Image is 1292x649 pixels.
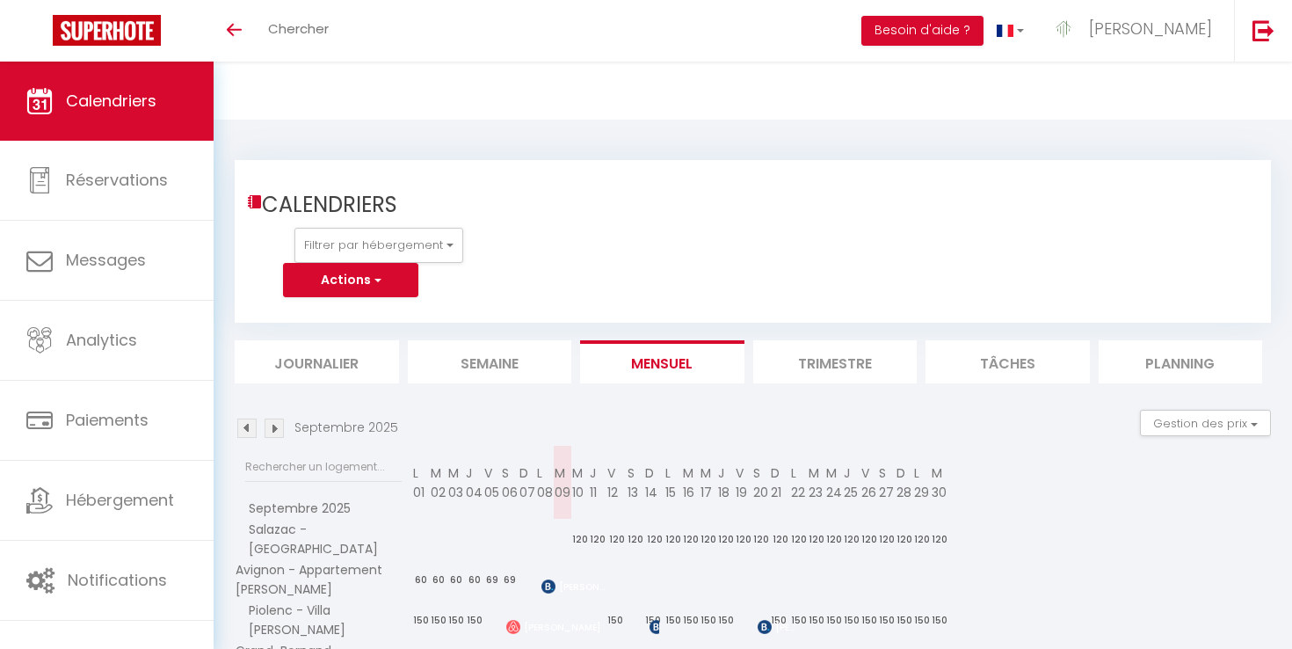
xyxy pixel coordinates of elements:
th: 12 [606,446,627,519]
abbr: D [645,464,654,482]
div: 120 [914,523,930,556]
abbr: L [413,464,418,482]
div: 150 [665,604,681,637]
th: 04 [465,446,483,519]
div: 150 [413,604,429,637]
div: 120 [607,523,626,556]
div: 150 [879,604,895,637]
th: 09 [554,446,571,519]
img: logout [1252,19,1274,41]
th: 08 [536,446,554,519]
abbr: L [537,464,542,482]
abbr: V [484,464,492,482]
span: Messages [66,249,146,271]
li: Tâches [925,340,1090,383]
abbr: L [665,464,671,482]
div: 150 [466,604,483,637]
abbr: V [736,464,744,482]
div: 150 [896,604,912,637]
button: Actions [283,263,418,298]
abbr: J [718,464,724,482]
abbr: D [519,464,528,482]
button: Gestion des prix [1140,410,1271,436]
abbr: M [932,464,942,482]
div: 150 [645,604,664,637]
div: 150 [914,604,930,637]
div: 150 [431,604,446,637]
div: 150 [683,604,699,637]
span: Paiements [66,409,149,431]
div: 120 [826,523,842,556]
th: 07 [519,446,536,519]
abbr: M [683,464,693,482]
div: 150 [791,604,807,637]
span: Analytics [66,329,137,351]
th: 28 [896,446,913,519]
div: 150 [861,604,877,637]
abbr: S [502,464,509,482]
th: 18 [717,446,735,519]
th: 17 [700,446,717,519]
li: Journalier [235,340,399,383]
th: 20 [752,446,770,519]
span: Chercher [268,19,329,38]
abbr: J [844,464,850,482]
abbr: L [914,464,919,482]
abbr: M [809,464,819,482]
th: 30 [931,446,948,519]
abbr: S [628,464,635,482]
div: 120 [771,523,789,556]
div: 120 [700,523,716,556]
li: Planning [1099,340,1263,383]
th: 03 [447,446,465,519]
div: 150 [771,604,789,637]
div: 60 [448,564,464,596]
div: 60 [431,564,446,596]
span: [PERSON_NAME] [650,610,659,644]
th: 14 [644,446,664,519]
th: 27 [878,446,896,519]
li: Semaine [408,340,572,383]
div: 120 [590,523,606,556]
div: 150 [932,604,947,637]
div: 60 [466,564,483,596]
div: 120 [896,523,912,556]
img: Super Booking [53,15,161,46]
span: Septembre 2025 [236,500,351,517]
th: 21 [770,446,790,519]
div: 120 [683,523,699,556]
th: 15 [664,446,682,519]
div: 150 [607,604,626,637]
abbr: M [431,464,441,482]
div: 150 [844,604,860,637]
span: Calendriers [66,90,156,112]
button: Besoin d'aide ? [861,16,984,46]
th: 05 [483,446,501,519]
span: [PERSON_NAME] [758,610,796,644]
div: 120 [718,523,734,556]
th: 02 [430,446,447,519]
div: 150 [700,604,716,637]
div: 150 [826,604,842,637]
div: 120 [861,523,877,556]
abbr: D [896,464,905,482]
div: 120 [572,523,588,556]
th: 10 [571,446,589,519]
input: Rechercher un logement... [245,451,402,483]
abbr: M [448,464,459,482]
abbr: J [590,464,596,482]
span: [PERSON_NAME] [541,570,609,603]
span: Notifications [68,569,167,591]
abbr: M [826,464,837,482]
div: 120 [736,523,751,556]
abbr: M [555,464,565,482]
li: Mensuel [580,340,744,383]
span: [PERSON_NAME] [506,610,690,644]
div: 69 [484,564,500,596]
th: 19 [735,446,752,519]
span: Salazac - [GEOGRAPHIC_DATA] [236,520,411,558]
th: 25 [843,446,860,519]
span: Hébergement [66,489,174,511]
abbr: D [771,464,780,482]
div: 120 [628,523,643,556]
